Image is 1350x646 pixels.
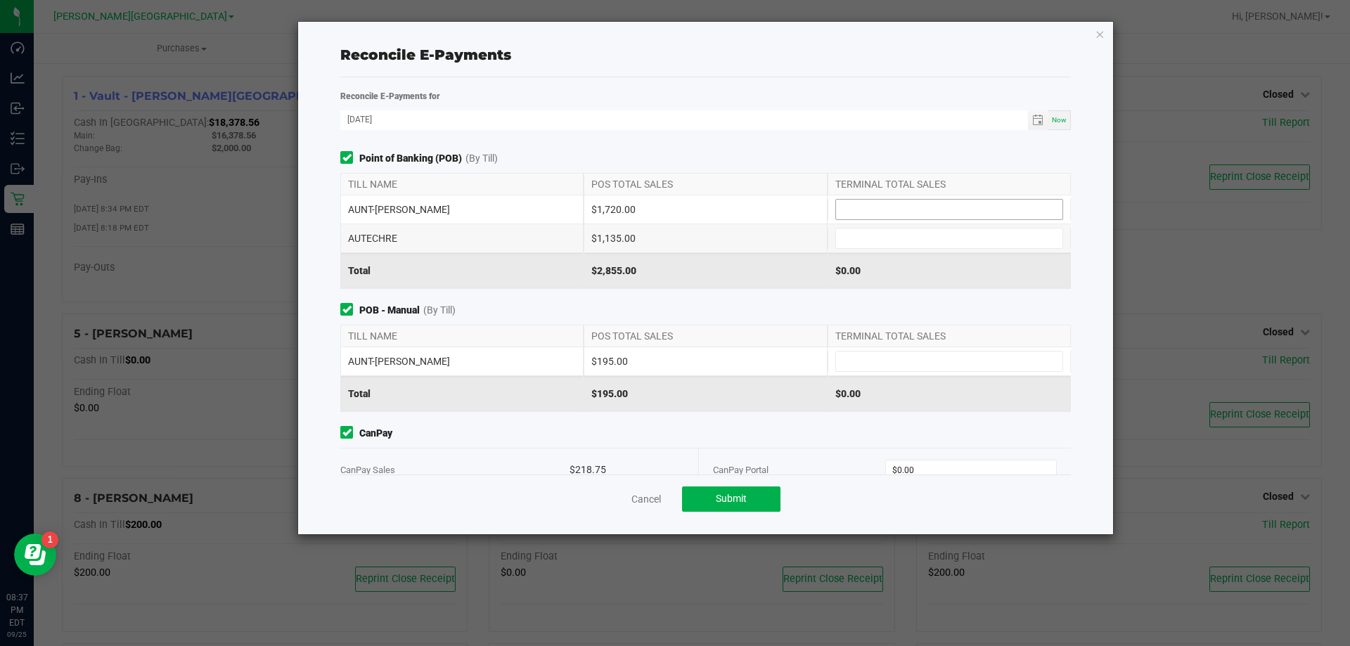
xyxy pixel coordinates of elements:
span: CanPay Portal [713,465,769,475]
div: POS TOTAL SALES [584,325,827,347]
div: TERMINAL TOTAL SALES [828,325,1071,347]
strong: POB - Manual [359,303,420,318]
span: (By Till) [465,151,498,166]
div: $1,135.00 [584,224,827,252]
input: Date [340,110,1028,128]
div: $195.00 [584,347,827,375]
div: TILL NAME [340,325,584,347]
div: $0.00 [828,376,1071,411]
div: POS TOTAL SALES [584,174,827,195]
div: Reconcile E-Payments [340,44,1071,65]
div: Total [340,253,584,288]
form-toggle: Include in reconciliation [340,426,359,441]
div: $0.00 [828,253,1071,288]
button: Submit [682,486,780,512]
div: AUNT-[PERSON_NAME] [340,347,584,375]
span: (By Till) [423,303,456,318]
div: AUTECHRE [340,224,584,252]
a: Cancel [631,492,661,506]
div: AUNT-[PERSON_NAME] [340,195,584,224]
form-toggle: Include in reconciliation [340,303,359,318]
div: Total [340,376,584,411]
span: Toggle calendar [1028,110,1048,130]
div: TILL NAME [340,174,584,195]
span: Submit [716,493,747,504]
div: $2,855.00 [584,253,827,288]
strong: Point of Banking (POB) [359,151,462,166]
iframe: Resource center [14,534,56,576]
div: TERMINAL TOTAL SALES [828,174,1071,195]
strong: Reconcile E-Payments for [340,91,440,101]
div: $218.75 [570,448,684,491]
div: $1,720.00 [584,195,827,224]
strong: CanPay [359,426,392,441]
span: CanPay Sales [340,465,395,475]
div: $195.00 [584,376,827,411]
iframe: Resource center unread badge [41,531,58,548]
span: Now [1052,116,1067,124]
form-toggle: Include in reconciliation [340,151,359,166]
